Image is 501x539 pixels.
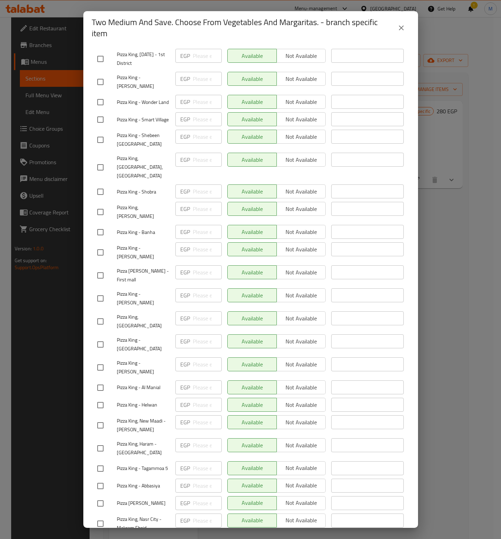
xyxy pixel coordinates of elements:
p: EGP [180,360,190,369]
p: EGP [180,155,190,164]
span: Pizza King - Helwan [117,401,170,409]
span: Pizza King, [GEOGRAPHIC_DATA],[GEOGRAPHIC_DATA] [117,154,170,180]
p: EGP [180,441,190,449]
input: Please enter price [193,184,222,198]
p: EGP [180,314,190,322]
span: Pizza King, Nasr City - Makram Ebeid [117,515,170,532]
span: Pizza King - Banha [117,228,170,237]
input: Please enter price [193,357,222,371]
p: EGP [180,337,190,346]
input: Please enter price [193,461,222,475]
p: EGP [180,516,190,525]
input: Please enter price [193,225,222,239]
span: Pizza King, New Maadi - [PERSON_NAME] [117,417,170,434]
span: Pizza King, [PERSON_NAME] [117,203,170,221]
span: Pizza King - [PERSON_NAME] [117,73,170,91]
input: Please enter price [193,242,222,256]
input: Please enter price [193,95,222,109]
span: Pizza King - [PERSON_NAME] [117,290,170,307]
p: EGP [180,132,190,141]
input: Please enter price [193,49,222,63]
input: Please enter price [193,112,222,126]
span: Pizza King - [GEOGRAPHIC_DATA] [117,336,170,353]
span: Pizza King, Haram - [GEOGRAPHIC_DATA] [117,440,170,457]
span: Pizza [PERSON_NAME] [117,499,170,508]
input: Please enter price [193,153,222,167]
span: Pizza King - Shobra [117,188,170,196]
p: EGP [180,401,190,409]
span: Pizza King - Abbasiya [117,481,170,490]
input: Please enter price [193,202,222,216]
p: EGP [180,418,190,426]
p: EGP [180,268,190,276]
input: Please enter price [193,130,222,144]
p: EGP [180,481,190,490]
input: Please enter price [193,311,222,325]
p: EGP [180,228,190,236]
input: Please enter price [193,288,222,302]
p: EGP [180,499,190,507]
p: EGP [180,245,190,253]
p: EGP [180,98,190,106]
span: Pizza King - Shebeen [GEOGRAPHIC_DATA] [117,131,170,149]
p: EGP [180,205,190,213]
span: Pizza King - [PERSON_NAME] [117,244,170,261]
input: Please enter price [193,496,222,510]
span: Pizza King, [DATE] - 1st District [117,50,170,68]
span: Pizza King - Smart Village [117,115,170,124]
input: Please enter price [193,398,222,412]
input: Please enter price [193,334,222,348]
input: Please enter price [193,479,222,493]
button: close [393,20,410,36]
p: EGP [180,115,190,123]
p: EGP [180,383,190,392]
span: Pizza [PERSON_NAME] -First mall [117,267,170,284]
input: Please enter price [193,265,222,279]
span: Pizza King - Wonder Land [117,98,170,107]
input: Please enter price [193,380,222,394]
span: Pizza King, [GEOGRAPHIC_DATA] [117,313,170,330]
p: EGP [180,187,190,196]
input: Please enter price [193,415,222,429]
p: EGP [180,464,190,472]
span: Pizza King - Tagammoa 5 [117,464,170,473]
p: EGP [180,52,190,60]
h2: Two Medium And Save. Choose From Vegetables And Margaritas. - branch specific item [92,17,393,39]
span: Pizza King - [PERSON_NAME] [117,359,170,376]
p: EGP [180,291,190,299]
input: Please enter price [193,438,222,452]
input: Please enter price [193,72,222,86]
p: EGP [180,75,190,83]
input: Please enter price [193,514,222,527]
span: Pizza King - Al Manial [117,383,170,392]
